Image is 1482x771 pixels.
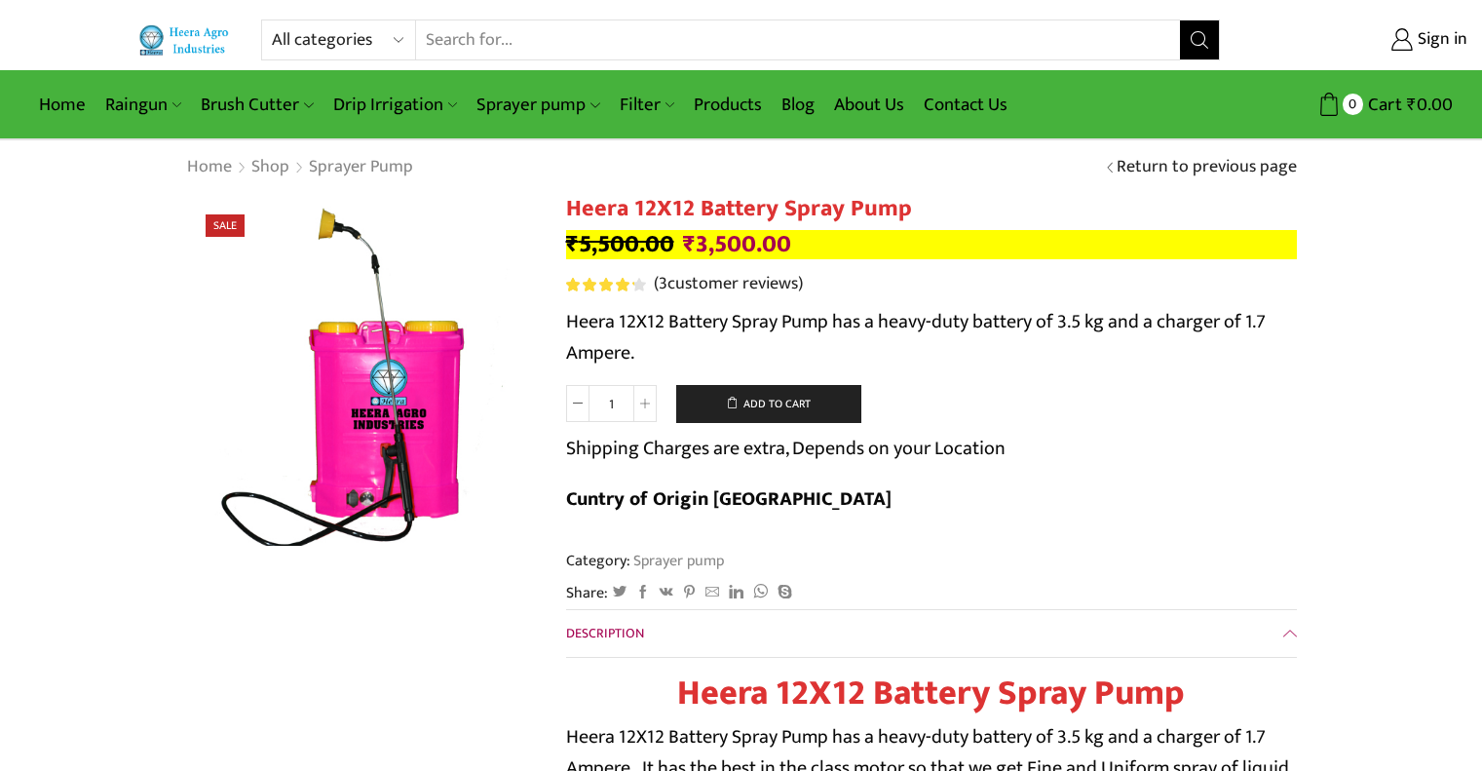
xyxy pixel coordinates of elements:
[1343,94,1363,114] span: 0
[566,278,634,291] span: Rated out of 5 based on customer ratings
[677,664,1185,722] strong: Heera 12X12 Battery Spray Pump
[566,622,644,644] span: Description
[610,82,684,128] a: Filter
[467,82,609,128] a: Sprayer pump
[206,214,245,237] span: Sale
[416,20,1181,59] input: Search for...
[250,155,290,180] a: Shop
[566,550,724,572] span: Category:
[1363,92,1402,118] span: Cart
[1180,20,1219,59] button: Search button
[566,278,649,291] span: 3
[654,272,803,297] a: (3customer reviews)
[95,82,191,128] a: Raingun
[683,224,696,264] span: ₹
[566,224,674,264] bdi: 5,500.00
[186,195,537,546] img: Heera 12X8 Batry Spear Pum Pink
[566,482,892,516] b: Cuntry of Origin [GEOGRAPHIC_DATA]
[1239,87,1453,123] a: 0 Cart ₹0.00
[566,433,1006,464] p: Shipping Charges are extra, Depends on your Location
[683,224,791,264] bdi: 3,500.00
[323,82,467,128] a: Drip Irrigation
[308,155,414,180] a: Sprayer pump
[1117,155,1297,180] a: Return to previous page
[566,610,1297,657] a: Description
[676,385,861,424] button: Add to cart
[914,82,1017,128] a: Contact Us
[566,195,1297,223] h1: Heera 12X12 Battery Spray Pump
[684,82,772,128] a: Products
[1249,22,1467,58] a: Sign in
[566,306,1297,368] p: Heera 12X12 Battery Spray Pump has a heavy-duty battery of 3.5 kg and a charger of 1.7 Ampere.
[566,224,579,264] span: ₹
[659,269,667,298] span: 3
[29,82,95,128] a: Home
[566,278,645,291] div: Rated 4.33 out of 5
[824,82,914,128] a: About Us
[186,155,414,180] nav: Breadcrumb
[589,385,633,422] input: Product quantity
[1413,27,1467,53] span: Sign in
[1407,90,1417,120] span: ₹
[772,82,824,128] a: Blog
[186,155,233,180] a: Home
[566,582,608,604] span: Share:
[630,548,724,573] a: Sprayer pump
[1407,90,1453,120] bdi: 0.00
[191,82,323,128] a: Brush Cutter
